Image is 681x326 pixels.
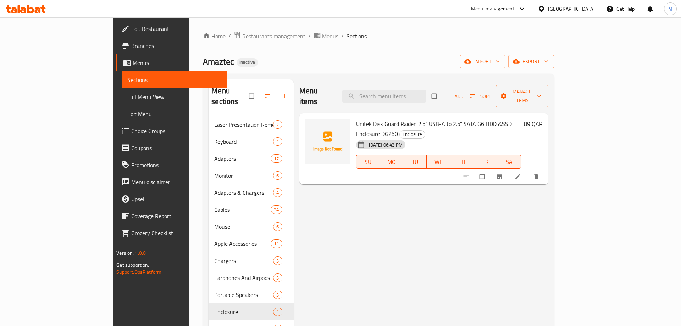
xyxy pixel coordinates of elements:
div: Cables [214,205,271,214]
div: items [271,205,282,214]
span: Add item [442,91,465,102]
h2: Menu items [299,85,334,107]
span: 6 [273,223,282,230]
div: items [273,273,282,282]
div: items [273,137,282,146]
span: Menu disclaimer [131,178,221,186]
div: items [273,256,282,265]
span: Choice Groups [131,127,221,135]
a: Choice Groups [116,122,227,139]
span: Portable Speakers [214,291,273,299]
span: export [514,57,548,66]
button: export [508,55,554,68]
span: 1.0.0 [135,248,146,258]
a: Menus [116,54,227,71]
div: Keyboard1 [209,133,293,150]
div: items [273,291,282,299]
span: Edit Restaurant [131,24,221,33]
a: Promotions [116,156,227,173]
span: Inactive [237,59,258,65]
span: M [668,5,672,13]
a: Coverage Report [116,208,227,225]
span: TU [406,157,424,167]
div: Mouse [214,222,273,231]
span: 6 [273,172,282,179]
span: Sections [347,32,367,40]
span: 11 [271,241,282,247]
span: Version: [116,248,134,258]
li: / [308,32,311,40]
div: [GEOGRAPHIC_DATA] [548,5,595,13]
span: Monitor [214,171,273,180]
a: Branches [116,37,227,54]
span: MO [383,157,400,167]
button: TU [403,155,427,169]
span: Full Menu View [127,93,221,101]
span: WE [430,157,447,167]
span: 1 [273,309,282,315]
a: Restaurants management [234,32,305,41]
a: Grocery Checklist [116,225,227,242]
a: Edit menu item [514,173,523,180]
div: Mouse6 [209,218,293,235]
span: Sort [470,92,491,100]
span: Earphones And Airpods [214,273,273,282]
a: Full Menu View [122,88,227,105]
span: Get support on: [116,260,149,270]
span: Upsell [131,195,221,203]
span: Branches [131,42,221,50]
span: Restaurants management [242,32,305,40]
h6: 89 QAR [524,119,543,129]
li: / [341,32,344,40]
button: Sort [468,91,493,102]
div: Chargers [214,256,273,265]
div: Earphones And Airpods3 [209,269,293,286]
div: Cables24 [209,201,293,218]
span: Unitek Disk Guard Raiden 2.5" USB-A to 2.5" SATA G6 HDD &SSD Enclosure DG250 [356,118,512,139]
nav: breadcrumb [203,32,554,41]
button: SU [356,155,380,169]
div: items [273,171,282,180]
span: [DATE] 06:43 PM [366,142,405,148]
a: Edit Menu [122,105,227,122]
a: Support.OpsPlatform [116,267,161,277]
span: Adapters [214,154,271,163]
span: Menus [133,59,221,67]
span: 24 [271,206,282,213]
div: Enclosure1 [209,303,293,320]
a: Menus [314,32,338,41]
button: Branch-specific-item [492,169,509,184]
button: Add section [277,88,294,104]
span: 3 [273,292,282,298]
div: Enclosure [399,130,425,139]
span: 3 [273,275,282,281]
span: Select all sections [245,89,260,103]
button: Manage items [496,85,548,107]
span: Sections [127,76,221,84]
div: Laser Presentation Remote2 [209,116,293,133]
span: Sort items [465,91,496,102]
span: Select to update [475,170,490,183]
span: Enclosure [400,130,425,138]
div: Chargers3 [209,252,293,269]
span: SU [359,157,377,167]
div: Menu-management [471,5,515,13]
span: SA [500,157,518,167]
span: TH [453,157,471,167]
span: Manage items [502,87,542,105]
span: 2 [273,121,282,128]
h2: Menu sections [211,85,249,107]
div: Monitor6 [209,167,293,184]
span: Promotions [131,161,221,169]
span: Enclosure [214,308,273,316]
div: Adapters & Chargers4 [209,184,293,201]
div: items [271,239,282,248]
button: FR [474,155,497,169]
a: Menu disclaimer [116,173,227,190]
li: / [228,32,231,40]
input: search [342,90,426,103]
